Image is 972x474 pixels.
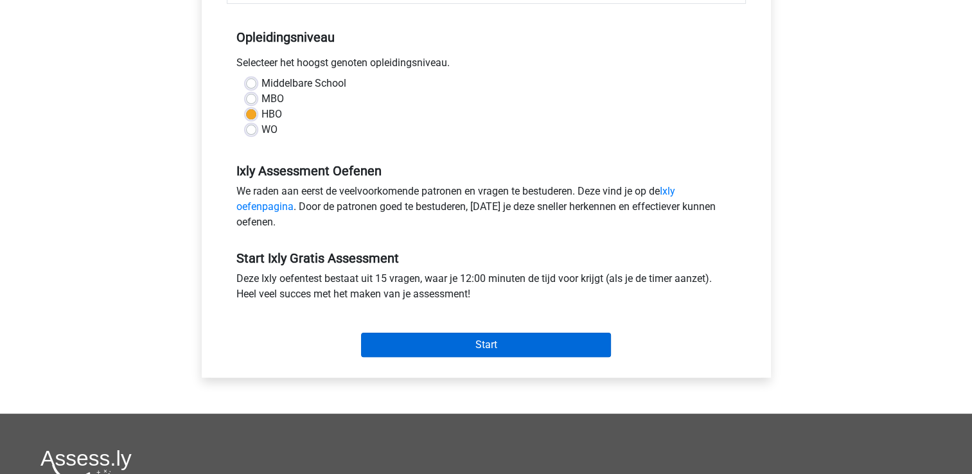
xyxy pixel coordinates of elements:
h5: Ixly Assessment Oefenen [236,163,736,179]
h5: Opleidingsniveau [236,24,736,50]
div: Selecteer het hoogst genoten opleidingsniveau. [227,55,746,76]
label: WO [261,122,278,137]
input: Start [361,333,611,357]
label: MBO [261,91,284,107]
label: HBO [261,107,282,122]
h5: Start Ixly Gratis Assessment [236,250,736,266]
div: Deze Ixly oefentest bestaat uit 15 vragen, waar je 12:00 minuten de tijd voor krijgt (als je de t... [227,271,746,307]
label: Middelbare School [261,76,346,91]
div: We raden aan eerst de veelvoorkomende patronen en vragen te bestuderen. Deze vind je op de . Door... [227,184,746,235]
